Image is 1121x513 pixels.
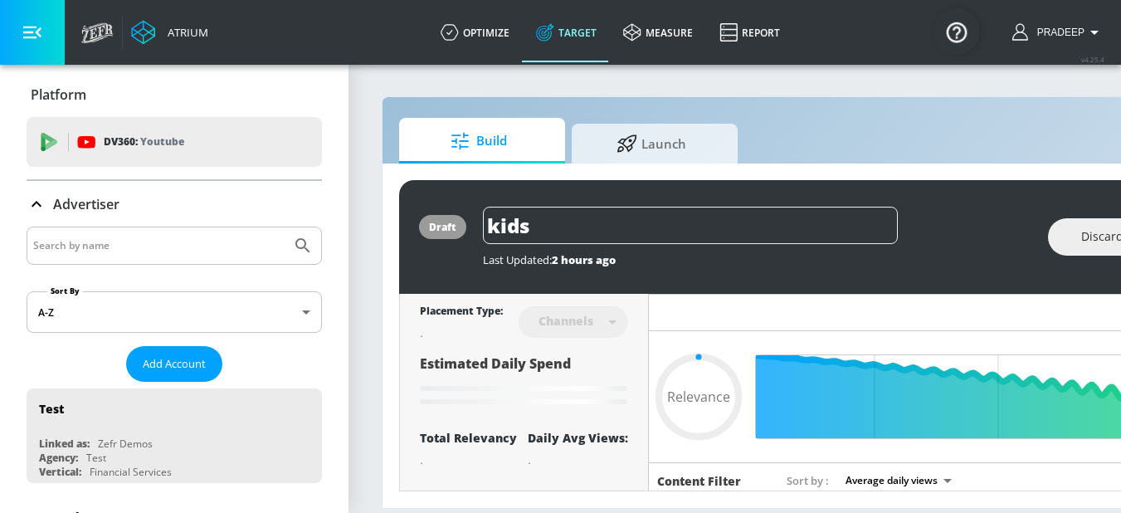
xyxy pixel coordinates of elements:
label: Sort By [47,286,83,296]
p: Platform [31,85,86,104]
div: DV360: Youtube [27,117,322,167]
div: Channels [530,314,602,328]
div: Linked as: [39,437,90,451]
a: Target [523,2,610,62]
button: Open Resource Center [933,8,980,55]
div: Advertiser [27,181,322,227]
span: Launch [588,124,714,164]
h6: Content Filter [657,473,741,489]
a: measure [610,2,706,62]
div: A-Z [27,291,322,333]
p: Advertiser [53,195,119,213]
p: Youtube [140,133,184,150]
span: 2 hours ago [552,252,616,267]
div: draft [429,220,456,234]
span: Build [416,121,542,161]
div: Daily Avg Views: [528,430,628,446]
a: optimize [427,2,523,62]
div: Average daily views [837,469,958,491]
div: Atrium [161,25,208,40]
div: Placement Type: [420,304,503,321]
span: Estimated Daily Spend [420,354,571,373]
p: DV360: [104,133,184,151]
div: Financial Services [90,465,172,479]
div: TestLinked as:Zefr DemosAgency:TestVertical:Financial Services [27,388,322,483]
span: Relevance [667,390,730,403]
a: Report [706,2,793,62]
div: Vertical: [39,465,81,479]
span: login as: pradeep.achutha@zefr.com [1031,27,1084,38]
div: Platform [27,71,322,118]
div: Test [39,401,64,417]
input: Search by name [33,235,285,256]
button: Pradeep [1012,22,1104,42]
span: Sort by [787,473,829,488]
span: v 4.25.4 [1081,55,1104,64]
a: Atrium [131,20,208,45]
div: Total Relevancy [420,430,517,446]
div: Estimated Daily Spend [420,354,628,410]
div: Test [86,451,106,465]
div: Last Updated: [483,252,1031,267]
button: Add Account [126,346,222,382]
div: Agency: [39,451,78,465]
span: Add Account [143,354,206,374]
div: Zefr Demos [98,437,153,451]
